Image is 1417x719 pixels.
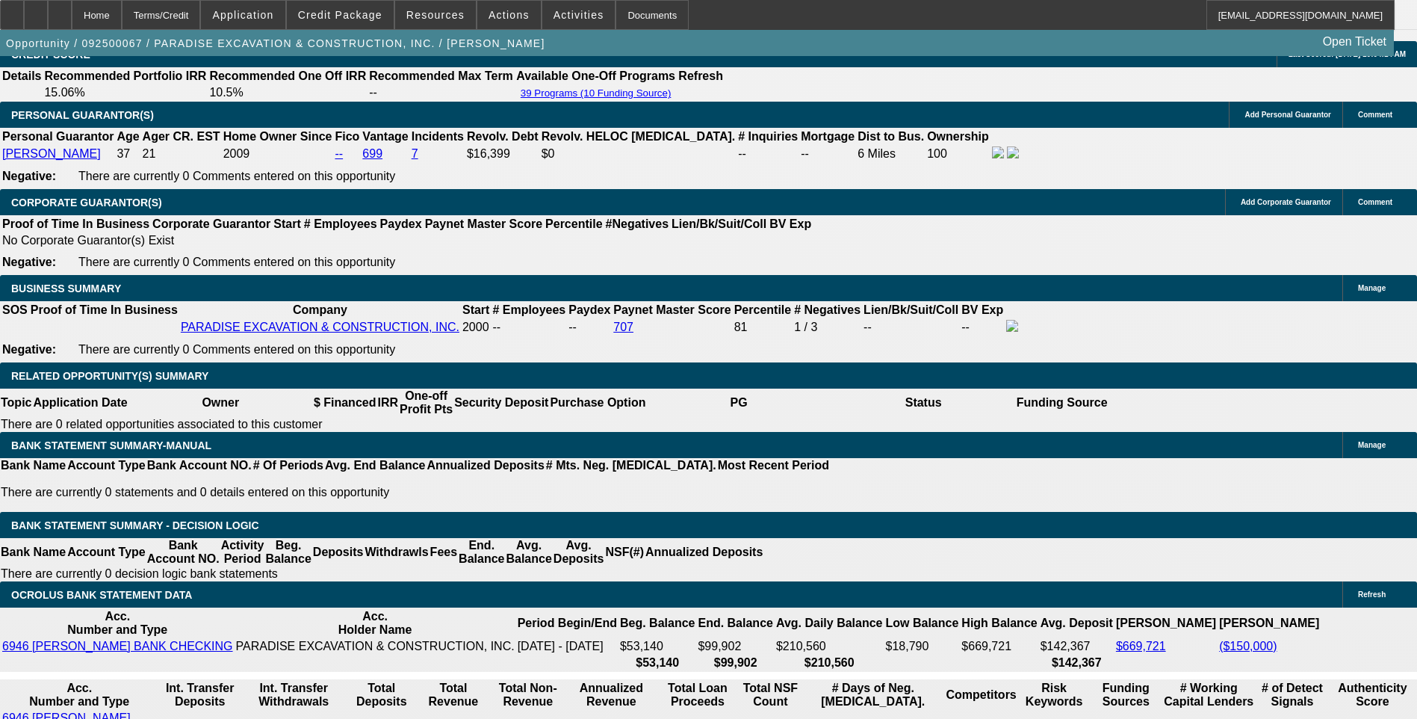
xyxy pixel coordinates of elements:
span: Add Corporate Guarantor [1241,198,1331,206]
b: Dist to Bus. [858,130,924,143]
th: Competitors [946,681,1017,709]
th: Annualized Revenue [568,681,655,709]
th: Avg. Balance [505,538,552,567]
th: [PERSON_NAME] [1218,609,1320,638]
th: Avg. End Balance [324,458,427,473]
th: # of Detect Signals [1256,681,1327,709]
td: PARADISE EXCAVATION & CONSTRUCTION, INC. [235,639,515,654]
th: Most Recent Period [717,458,830,473]
th: Int. Transfer Withdrawals [243,681,345,709]
a: 7 [412,147,418,160]
span: There are currently 0 Comments entered on this opportunity [78,256,395,268]
th: Int. Transfer Deposits [159,681,241,709]
td: No Corporate Guarantor(s) Exist [1,233,818,248]
th: # Of Periods [252,458,324,473]
td: $18,790 [885,639,960,654]
b: Paydex [568,303,610,316]
th: Authenticity Score [1330,681,1416,709]
span: Application [212,9,273,21]
th: $142,367 [1040,655,1114,670]
td: $0 [541,146,737,162]
th: Recommended One Off IRR [208,69,367,84]
th: Refresh [678,69,724,84]
th: Acc. Number and Type [1,681,158,709]
span: There are currently 0 Comments entered on this opportunity [78,170,395,182]
th: IRR [376,389,399,417]
b: Age [117,130,139,143]
b: Vantage [362,130,408,143]
b: Home Owner Since [223,130,332,143]
div: 81 [734,321,791,334]
a: PARADISE EXCAVATION & CONSTRUCTION, INC. [181,321,459,333]
span: OCROLUS BANK STATEMENT DATA [11,589,192,601]
th: Acc. Number and Type [1,609,234,638]
a: ($150,000) [1219,640,1277,652]
span: Activities [554,9,604,21]
span: -- [492,321,500,333]
td: $99,902 [697,639,773,654]
th: End. Balance [458,538,505,567]
span: RELATED OPPORTUNITY(S) SUMMARY [11,370,208,382]
th: Avg. Daily Balance [775,609,884,638]
th: High Balance [961,609,1038,638]
th: Funding Source [1016,389,1109,417]
button: 39 Programs (10 Funding Source) [516,87,676,99]
p: There are currently 0 statements and 0 details entered on this opportunity [1,486,829,499]
img: facebook-icon.png [1006,320,1018,332]
th: Annualized Deposits [426,458,545,473]
th: Account Type [66,458,146,473]
div: 1 / 3 [794,321,861,334]
span: BUSINESS SUMMARY [11,283,121,294]
th: Funding Sources [1091,681,1161,709]
th: Total Revenue [418,681,489,709]
th: NSF(#) [604,538,645,567]
span: There are currently 0 Comments entered on this opportunity [78,343,395,356]
th: [PERSON_NAME] [1115,609,1217,638]
th: Owner [128,389,313,417]
span: Bank Statement Summary - Decision Logic [11,519,259,531]
span: PERSONAL GUARANTOR(S) [11,109,154,121]
td: $669,721 [961,639,1038,654]
th: Application Date [32,389,128,417]
th: SOS [1,303,28,318]
span: Manage [1358,441,1386,449]
b: Start [273,217,300,230]
th: # Working Capital Lenders [1162,681,1255,709]
th: # Mts. Neg. [MEDICAL_DATA]. [545,458,717,473]
th: End. Balance [697,609,773,638]
b: Lien/Bk/Suit/Coll [863,303,958,316]
td: $16,399 [466,146,539,162]
span: Comment [1358,198,1392,206]
b: # Negatives [794,303,861,316]
b: Incidents [412,130,464,143]
th: $ Financed [313,389,377,417]
b: Ownership [927,130,989,143]
td: 21 [142,146,221,162]
img: linkedin-icon.png [1007,146,1019,158]
th: Recommended Portfolio IRR [43,69,207,84]
b: Company [293,303,347,316]
a: 699 [362,147,382,160]
td: 100 [926,146,990,162]
b: Personal Guarantor [2,130,114,143]
th: Account Type [66,538,146,567]
td: -- [863,319,959,336]
th: Period Begin/End [517,609,618,638]
th: $210,560 [775,655,884,670]
td: 6 Miles [857,146,925,162]
a: 707 [613,321,633,333]
b: BV Exp [961,303,1003,316]
th: Sum of the Total NSF Count and Total Overdraft Fee Count from Ocrolus [740,681,801,709]
b: Paydex [380,217,422,230]
b: Revolv. HELOC [MEDICAL_DATA]. [542,130,736,143]
th: Bank Account NO. [146,458,252,473]
td: 37 [116,146,140,162]
span: BANK STATEMENT SUMMARY-MANUAL [11,439,211,451]
span: 2009 [223,147,250,160]
b: Paynet Master Score [613,303,731,316]
th: Available One-Off Programs [515,69,677,84]
th: # Days of Neg. [MEDICAL_DATA]. [802,681,944,709]
td: $142,367 [1040,639,1114,654]
button: Resources [395,1,476,29]
span: Resources [406,9,465,21]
